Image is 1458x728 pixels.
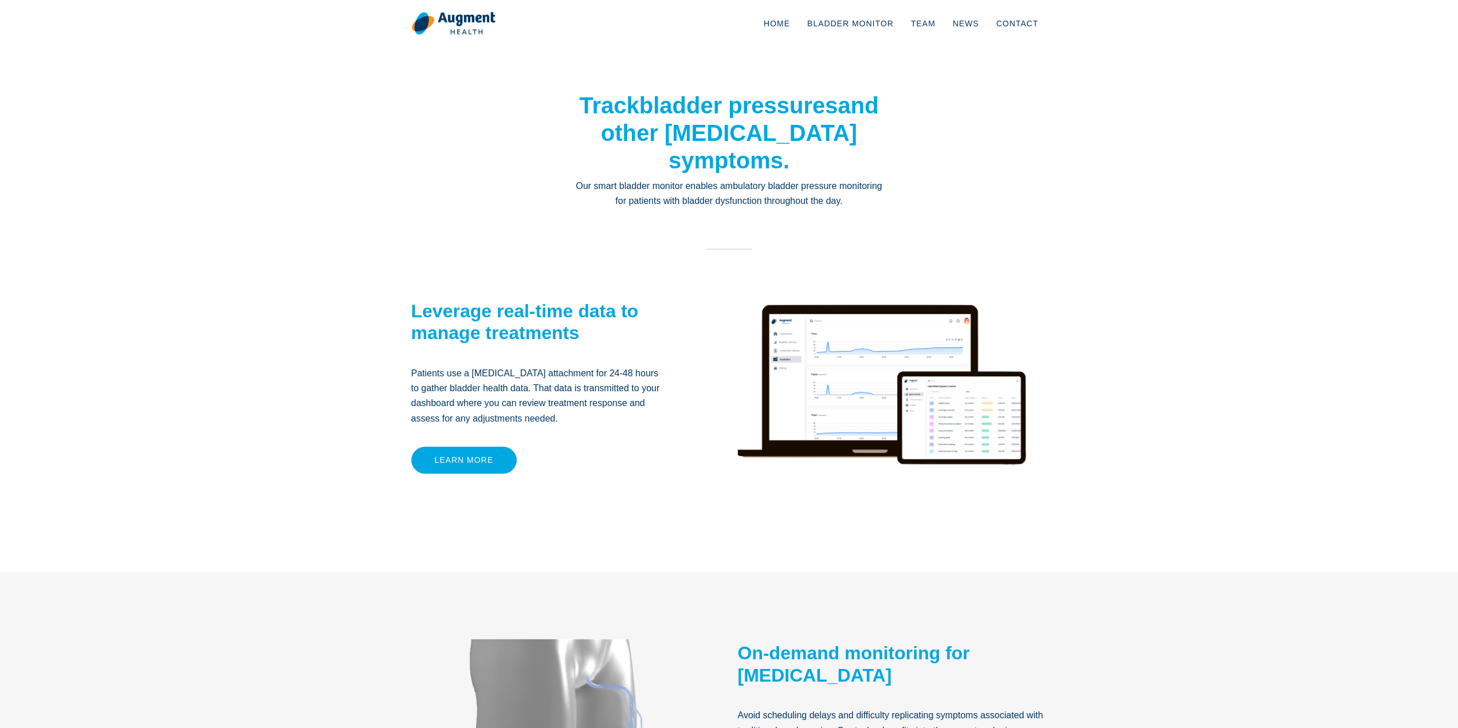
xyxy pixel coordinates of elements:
p: Our smart bladder monitor enables ambulatory bladder pressure monitoring for patients with bladde... [575,179,884,209]
p: Patients use a [MEDICAL_DATA] attachment for 24-48 hours to gather bladder health data. That data... [411,366,666,427]
h1: Track and other [MEDICAL_DATA] symptoms. [575,92,884,174]
a: Contact [988,5,1047,42]
img: logo [411,11,496,36]
a: Bladder Monitor [799,5,902,42]
strong: bladder pressures [639,93,838,118]
h2: Leverage real-time data to manage treatments [411,300,666,344]
a: Home [755,5,799,42]
img: device render [738,274,1027,532]
h2: On-demand monitoring for [MEDICAL_DATA] [738,642,1047,686]
a: Learn more [411,447,517,474]
a: Team [902,5,944,42]
a: News [944,5,988,42]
